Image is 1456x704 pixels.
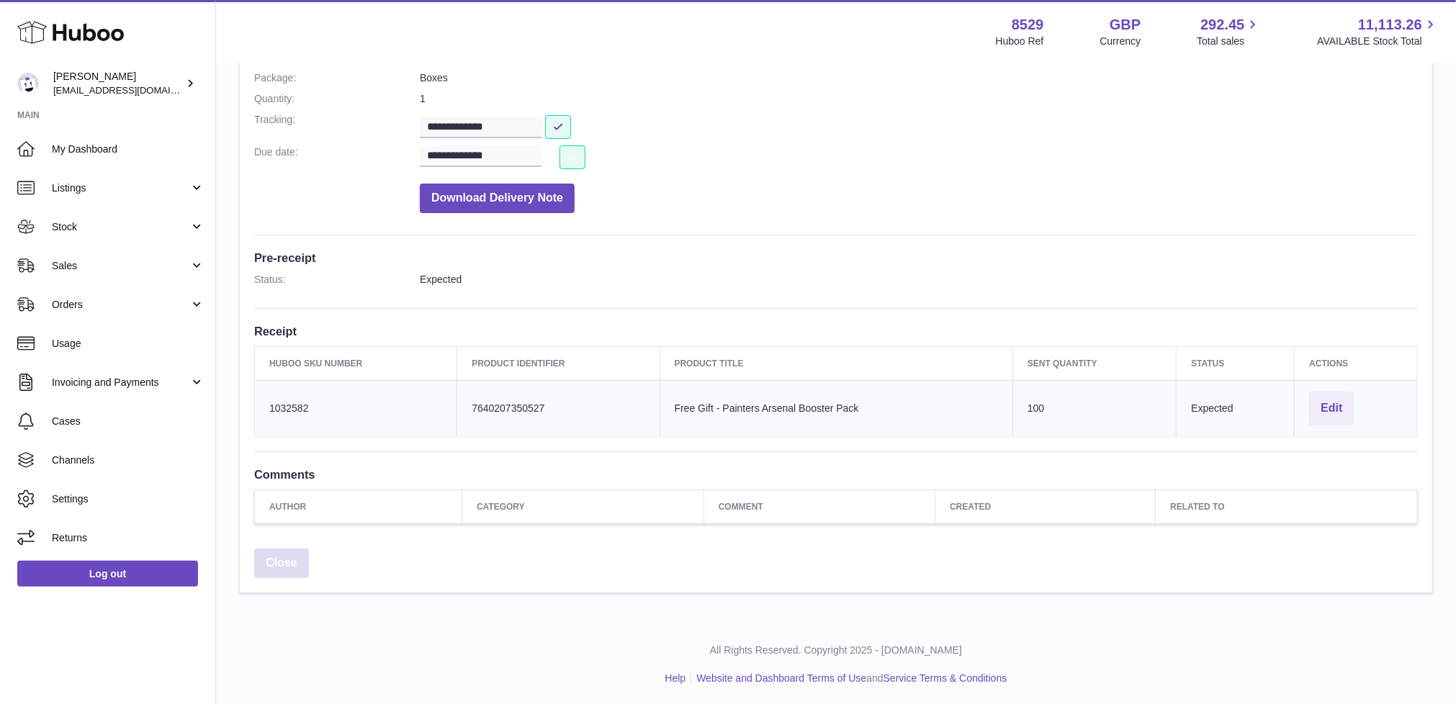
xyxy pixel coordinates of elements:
[420,71,1418,85] dd: Boxes
[691,672,1007,685] li: and
[52,337,205,351] span: Usage
[254,145,420,169] dt: Due date:
[665,672,686,684] a: Help
[52,143,205,156] span: My Dashboard
[52,453,205,467] span: Channels
[17,561,198,587] a: Log out
[1309,392,1354,425] button: Edit
[1013,346,1177,380] th: Sent Quantity
[254,466,1418,482] h3: Comments
[996,35,1044,48] div: Huboo Ref
[254,273,420,286] dt: Status:
[1110,15,1141,35] strong: GBP
[420,184,575,213] button: Download Delivery Note
[462,489,704,523] th: Category
[704,489,935,523] th: Comment
[255,380,457,436] td: 1032582
[1197,35,1261,48] span: Total sales
[254,323,1418,339] h3: Receipt
[1012,15,1044,35] strong: 8529
[52,298,189,312] span: Orders
[457,346,660,380] th: Product Identifier
[696,672,866,684] a: Website and Dashboard Terms of Use
[52,492,205,506] span: Settings
[52,220,189,234] span: Stock
[228,644,1444,657] p: All Rights Reserved. Copyright 2025 - [DOMAIN_NAME]
[17,73,39,94] img: admin@redgrass.ch
[1358,15,1422,35] span: 11,113.26
[254,549,309,578] a: Close
[935,489,1156,523] th: Created
[53,84,212,96] span: [EMAIL_ADDRESS][DOMAIN_NAME]
[660,346,1012,380] th: Product title
[52,181,189,195] span: Listings
[1177,346,1295,380] th: Status
[52,415,205,428] span: Cases
[1013,380,1177,436] td: 100
[1317,15,1439,48] a: 11,113.26 AVAILABLE Stock Total
[52,531,205,545] span: Returns
[254,71,420,85] dt: Package:
[420,92,1418,106] dd: 1
[1100,35,1141,48] div: Currency
[457,380,660,436] td: 7640207350527
[1317,35,1439,48] span: AVAILABLE Stock Total
[254,250,1418,266] h3: Pre-receipt
[1177,380,1295,436] td: Expected
[420,273,1418,286] dd: Expected
[1200,15,1244,35] span: 292.45
[1295,346,1418,380] th: Actions
[52,259,189,273] span: Sales
[52,376,189,389] span: Invoicing and Payments
[254,113,420,138] dt: Tracking:
[255,346,457,380] th: Huboo SKU Number
[1156,489,1418,523] th: Related to
[660,380,1012,436] td: Free Gift - Painters Arsenal Booster Pack
[255,489,462,523] th: Author
[53,70,183,97] div: [PERSON_NAME]
[1197,15,1261,48] a: 292.45 Total sales
[254,92,420,106] dt: Quantity:
[884,672,1007,684] a: Service Terms & Conditions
